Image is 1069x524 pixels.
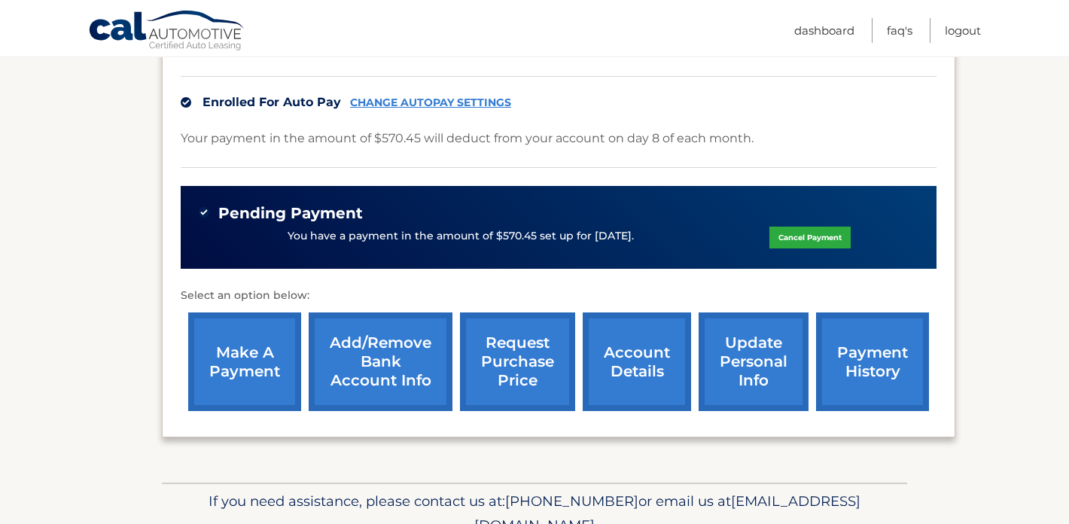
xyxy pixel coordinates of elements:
a: Cal Automotive [88,10,246,53]
p: Your payment in the amount of $570.45 will deduct from your account on day 8 of each month. [181,128,754,149]
a: Logout [945,18,981,43]
a: Dashboard [794,18,854,43]
img: check-green.svg [199,207,209,218]
a: FAQ's [887,18,912,43]
img: check.svg [181,97,191,108]
a: account details [583,312,691,411]
a: Add/Remove bank account info [309,312,452,411]
a: request purchase price [460,312,575,411]
span: Enrolled For Auto Pay [203,95,341,109]
span: Pending Payment [218,204,363,223]
a: Cancel Payment [769,227,851,248]
p: You have a payment in the amount of $570.45 set up for [DATE]. [288,228,634,245]
a: CHANGE AUTOPAY SETTINGS [350,96,511,109]
a: update personal info [699,312,809,411]
a: payment history [816,312,929,411]
span: [PHONE_NUMBER] [505,492,638,510]
p: Select an option below: [181,287,937,305]
a: make a payment [188,312,301,411]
